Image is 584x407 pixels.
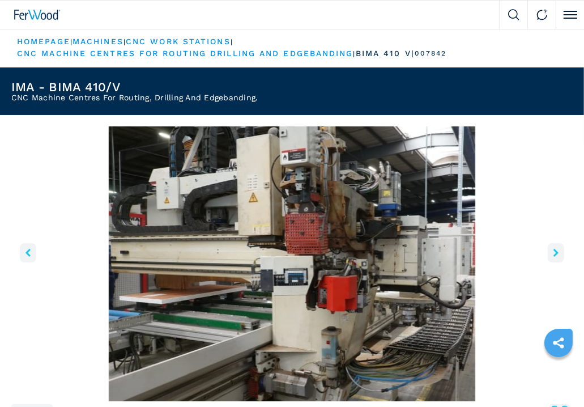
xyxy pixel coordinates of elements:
[536,356,576,398] iframe: Chat
[11,126,573,401] div: Go to Slide 9
[508,9,519,20] img: Search
[544,329,573,357] a: sharethis
[123,38,126,46] span: |
[17,37,70,46] a: HOMEPAGE
[548,243,564,262] button: right-button
[11,94,258,101] h2: CNC Machine Centres For Routing, Drilling And Edgebanding.
[415,49,447,58] p: 007842
[11,126,573,401] img: CNC Machine Centres For Routing, Drilling And Edgebanding. IMA BIMA 410/V
[11,81,258,94] h1: IMA - BIMA 410/V
[356,48,415,60] p: bima 410 v |
[20,243,36,262] button: left-button
[556,1,584,29] button: Click to toggle menu
[73,37,123,46] a: machines
[353,50,356,58] span: |
[70,38,73,46] span: |
[126,37,231,46] a: cnc work stations
[231,38,233,46] span: |
[17,49,353,58] a: cnc machine centres for routing drilling and edgebanding
[14,10,61,20] img: Ferwood
[536,9,548,20] img: Contact us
